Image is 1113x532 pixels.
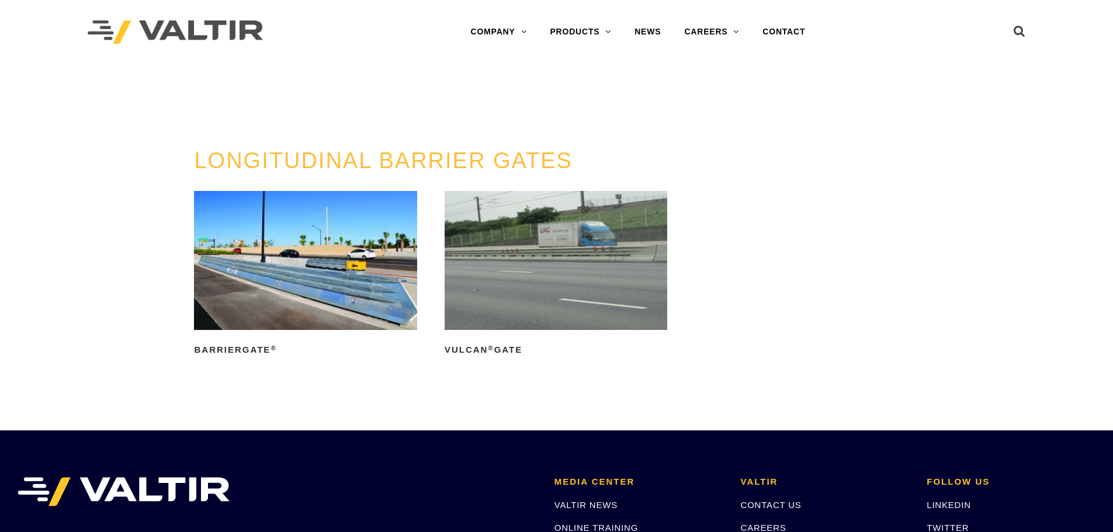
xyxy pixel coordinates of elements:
[488,345,494,352] sup: ®
[554,477,723,487] h2: MEDIA CENTER
[445,191,667,359] a: Vulcan®Gate
[927,500,971,510] a: LINKEDIN
[88,20,263,44] img: Valtir
[271,345,276,352] sup: ®
[194,148,572,173] a: LONGITUDINAL BARRIER GATES
[672,20,751,44] a: CAREERS
[751,20,817,44] a: CONTACT
[459,20,538,44] a: COMPANY
[741,500,802,510] a: CONTACT US
[538,20,623,44] a: PRODUCTS
[194,340,417,359] h2: BarrierGate
[927,477,1095,487] h2: FOLLOW US
[741,477,910,487] h2: VALTIR
[623,20,672,44] a: NEWS
[194,191,417,359] a: BarrierGate®
[554,500,618,510] a: VALTIR NEWS
[18,477,230,506] img: VALTIR
[445,340,667,359] h2: Vulcan Gate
